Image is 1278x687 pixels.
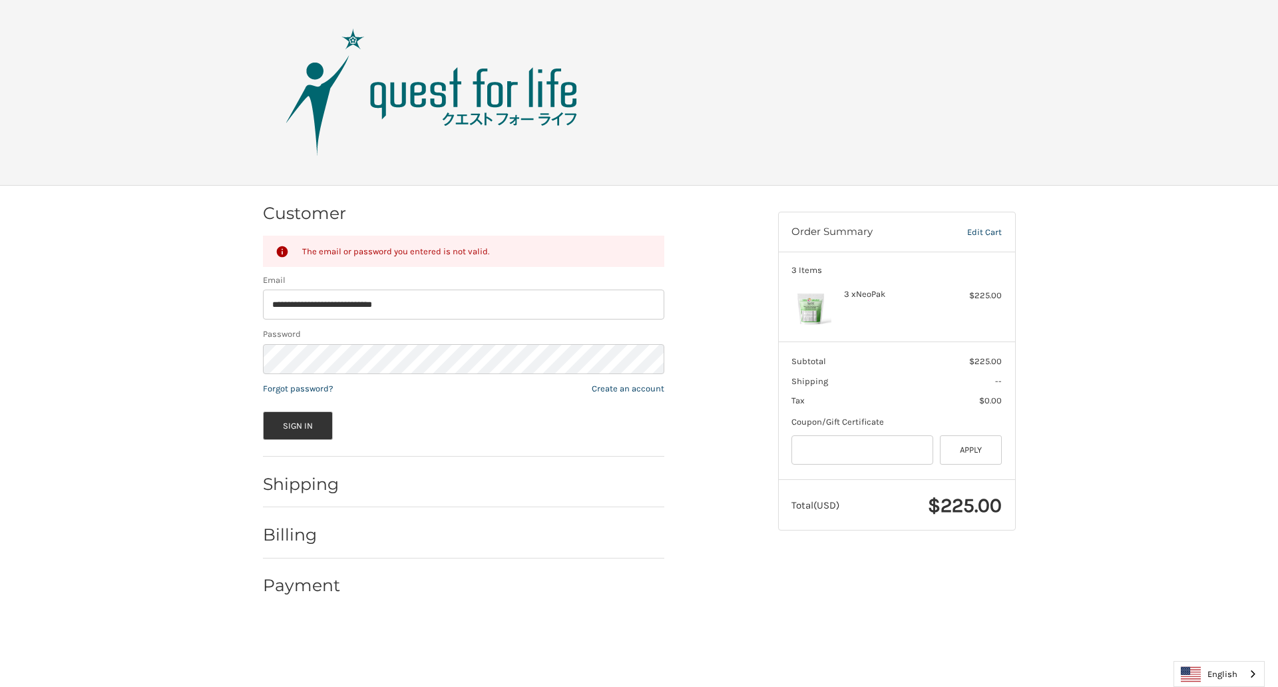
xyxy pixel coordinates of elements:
h2: Shipping [263,474,341,495]
aside: Language selected: English [1173,661,1265,687]
span: Tax [791,395,805,405]
h4: 3 x NeoPak [844,289,946,300]
span: -- [995,376,1002,386]
a: English [1174,662,1264,686]
div: Coupon/Gift Certificate [791,415,1002,429]
span: Subtotal [791,356,826,366]
label: Password [263,328,664,341]
button: Sign In [263,411,333,440]
h3: Order Summary [791,226,939,239]
span: $225.00 [969,356,1002,366]
span: Shipping [791,376,828,386]
img: Quest Group [266,26,598,159]
input: Gift Certificate or Coupon Code [791,435,933,465]
span: $0.00 [979,395,1002,405]
button: Apply [940,435,1002,465]
h3: 3 Items [791,265,1002,276]
a: Edit Cart [939,226,1002,239]
span: $225.00 [928,493,1002,517]
span: Total (USD) [791,499,839,511]
div: $225.00 [949,289,1002,302]
h2: Payment [263,575,341,596]
a: Forgot password? [263,383,333,393]
div: Language [1173,661,1265,687]
label: Email [263,274,664,287]
h2: Customer [263,203,346,224]
h2: Billing [263,525,341,545]
div: The email or password you entered is not valid. [302,244,652,258]
a: Create an account [592,383,664,393]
